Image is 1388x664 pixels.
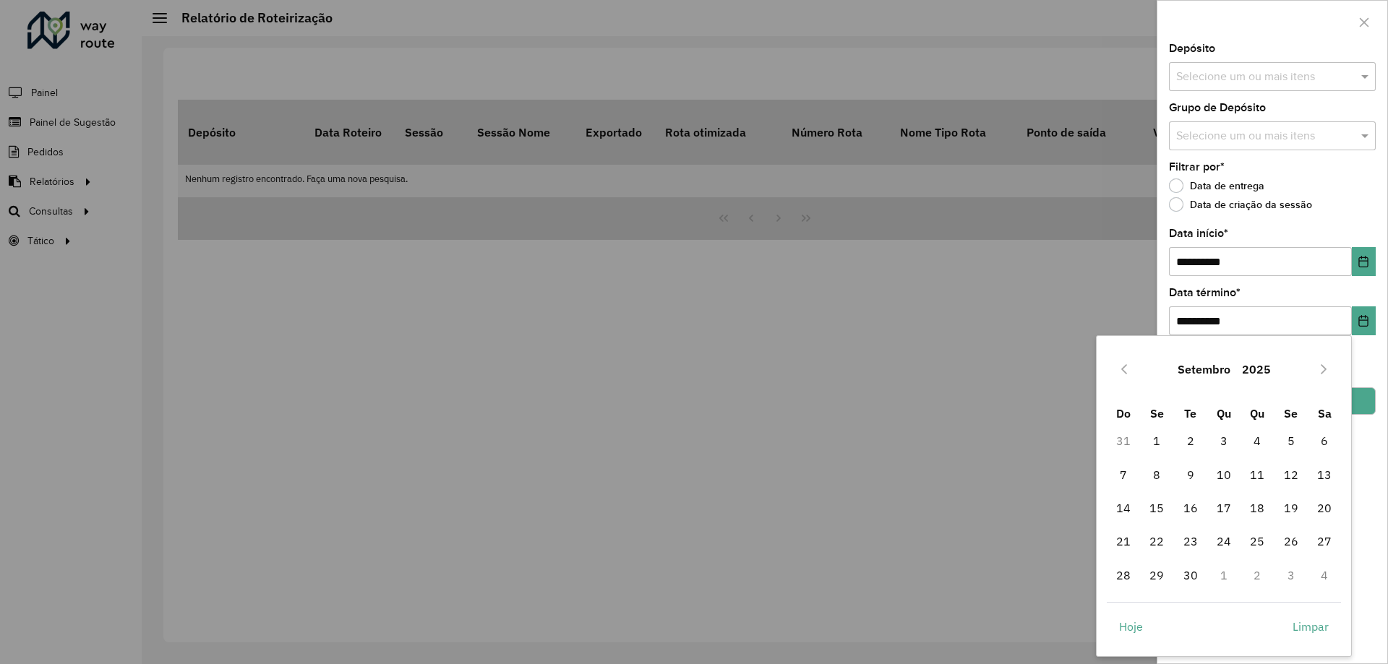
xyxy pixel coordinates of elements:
td: 27 [1308,525,1341,558]
span: 10 [1209,460,1238,489]
span: 16 [1176,493,1205,522]
span: 7 [1109,460,1138,489]
span: 18 [1243,493,1272,522]
span: Qu [1250,406,1264,421]
label: Depósito [1169,40,1215,57]
span: 20 [1310,493,1339,522]
label: Filtrar por [1169,158,1225,176]
span: 11 [1243,460,1272,489]
button: Choose Date [1352,306,1376,335]
span: 19 [1277,493,1306,522]
td: 17 [1207,491,1241,525]
span: 27 [1310,527,1339,556]
span: 29 [1142,561,1171,590]
span: Limpar [1293,618,1329,635]
span: Se [1284,406,1298,421]
td: 2 [1241,559,1274,592]
td: 5 [1275,424,1308,457]
td: 4 [1241,424,1274,457]
span: 9 [1176,460,1205,489]
label: Data início [1169,225,1228,242]
td: 3 [1275,559,1308,592]
td: 12 [1275,458,1308,491]
label: Data término [1169,284,1241,301]
span: 28 [1109,561,1138,590]
span: 4 [1243,426,1272,455]
span: Te [1184,406,1196,421]
span: 30 [1176,561,1205,590]
button: Hoje [1107,612,1155,641]
td: 1 [1207,559,1241,592]
label: Data de criação da sessão [1169,197,1312,212]
td: 31 [1107,424,1140,457]
td: 4 [1308,559,1341,592]
span: 14 [1109,493,1138,522]
td: 3 [1207,424,1241,457]
span: 22 [1142,527,1171,556]
td: 2 [1173,424,1207,457]
td: 21 [1107,525,1140,558]
td: 22 [1140,525,1173,558]
span: 2 [1176,426,1205,455]
span: Sa [1318,406,1332,421]
span: 21 [1109,527,1138,556]
td: 11 [1241,458,1274,491]
td: 1 [1140,424,1173,457]
span: Hoje [1119,618,1143,635]
div: Choose Date [1096,335,1352,656]
td: 29 [1140,559,1173,592]
button: Limpar [1280,612,1341,641]
td: 19 [1275,491,1308,525]
td: 25 [1241,525,1274,558]
td: 6 [1308,424,1341,457]
label: Grupo de Depósito [1169,99,1266,116]
label: Data de entrega [1169,178,1264,193]
td: 28 [1107,559,1140,592]
span: Do [1116,406,1131,421]
td: 13 [1308,458,1341,491]
td: 10 [1207,458,1241,491]
td: 16 [1173,491,1207,525]
button: Choose Date [1352,247,1376,276]
button: Choose Year [1236,352,1277,387]
span: 26 [1277,527,1306,556]
button: Choose Month [1172,352,1236,387]
span: 24 [1209,527,1238,556]
span: 25 [1243,527,1272,556]
span: 5 [1277,426,1306,455]
span: Qu [1217,406,1231,421]
span: 6 [1310,426,1339,455]
span: 17 [1209,493,1238,522]
span: 15 [1142,493,1171,522]
span: 1 [1142,426,1171,455]
td: 26 [1275,525,1308,558]
td: 15 [1140,491,1173,525]
td: 20 [1308,491,1341,525]
td: 23 [1173,525,1207,558]
span: Se [1150,406,1164,421]
span: 13 [1310,460,1339,489]
span: 8 [1142,460,1171,489]
span: 12 [1277,460,1306,489]
td: 8 [1140,458,1173,491]
td: 9 [1173,458,1207,491]
td: 18 [1241,491,1274,525]
td: 24 [1207,525,1241,558]
td: 30 [1173,559,1207,592]
td: 7 [1107,458,1140,491]
button: Next Month [1312,358,1335,381]
button: Previous Month [1113,358,1136,381]
span: 23 [1176,527,1205,556]
span: 3 [1209,426,1238,455]
td: 14 [1107,491,1140,525]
